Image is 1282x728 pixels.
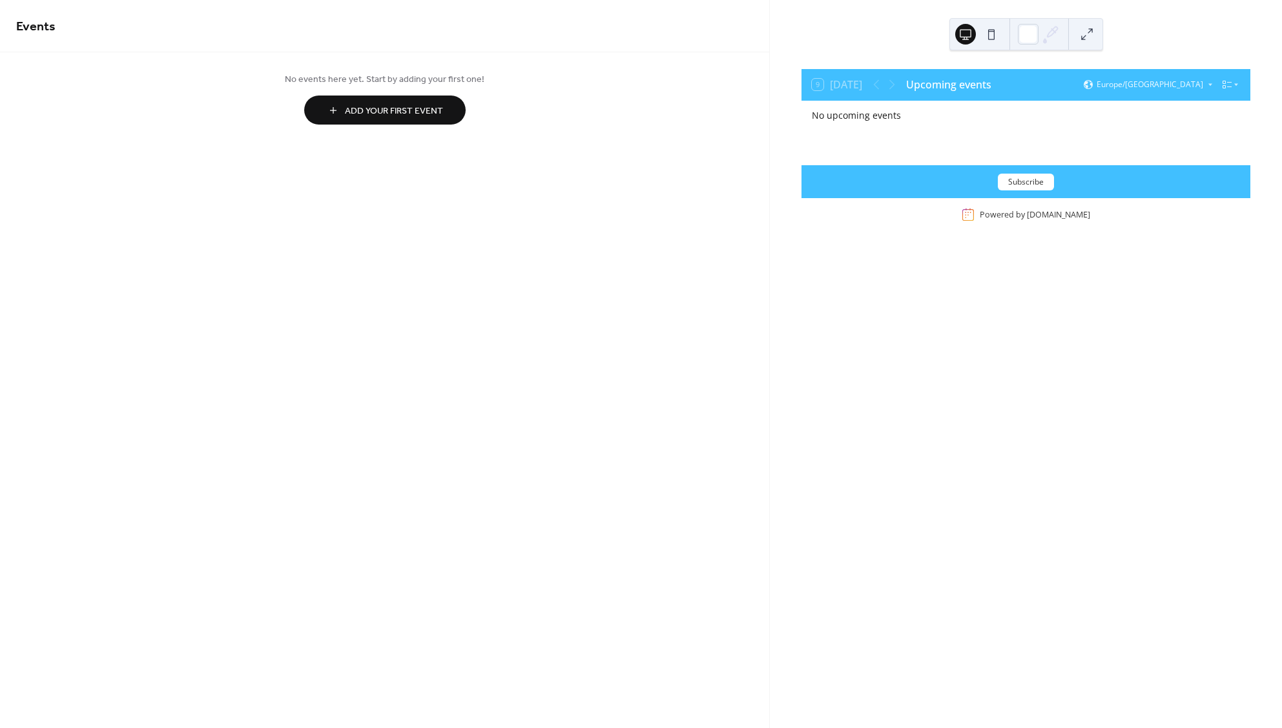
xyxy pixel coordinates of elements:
a: [DOMAIN_NAME] [1027,209,1090,220]
div: Powered by [980,209,1090,220]
div: Upcoming events [906,77,991,92]
span: Events [16,14,56,39]
span: Europe/[GEOGRAPHIC_DATA] [1097,81,1203,88]
span: No events here yet. Start by adding your first one! [16,73,753,86]
div: No upcoming events [812,108,1240,122]
button: Subscribe [998,174,1054,190]
button: Add Your First Event [304,96,466,125]
a: Add Your First Event [16,96,753,125]
span: Add Your First Event [345,105,443,118]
